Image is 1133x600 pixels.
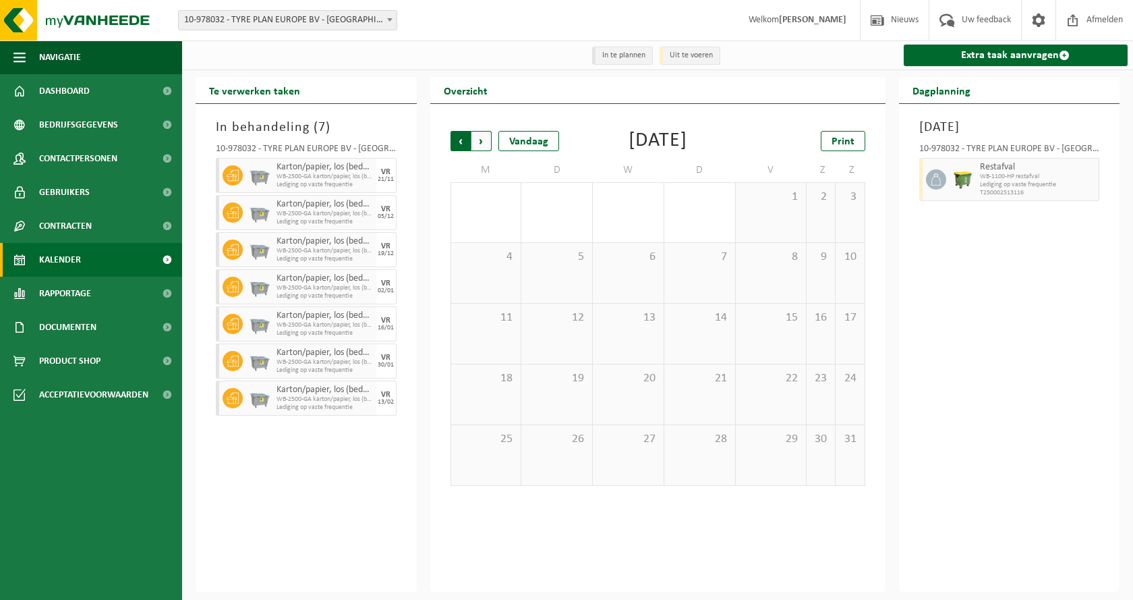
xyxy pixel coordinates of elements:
span: Karton/papier, los (bedrijven) [277,199,373,210]
div: VR [381,391,390,399]
span: 8 [743,250,800,265]
span: Vorige [451,131,471,151]
span: 12 [528,310,585,325]
span: 19 [528,371,585,386]
span: Lediging op vaste frequentie [277,255,373,263]
span: 20 [600,371,657,386]
div: VR [381,317,390,325]
span: 26 [528,432,585,447]
span: 10-978032 - TYRE PLAN EUROPE BV - KALMTHOUT [179,11,397,30]
td: D [664,158,736,182]
span: Lediging op vaste frequentie [277,218,373,226]
span: Lediging op vaste frequentie [277,404,373,412]
span: 7 [671,250,728,265]
span: 16 [813,310,828,325]
span: Gebruikers [39,175,90,209]
div: 30/01 [378,362,394,369]
span: Bedrijfsgegevens [39,108,118,142]
li: In te plannen [592,47,653,65]
span: WB-2500-GA karton/papier, los (bedrijven) [277,358,373,366]
span: 2 [813,190,828,204]
span: Dashboard [39,74,90,108]
span: 25 [458,432,515,447]
span: 10-978032 - TYRE PLAN EUROPE BV - KALMTHOUT [178,10,397,30]
div: VR [381,242,390,250]
span: 6 [600,250,657,265]
span: Lediging op vaste frequentie [277,366,373,375]
span: 27 [600,432,657,447]
h3: [DATE] [919,117,1100,138]
span: 9 [813,250,828,265]
td: M [451,158,522,182]
span: 1 [743,190,800,204]
span: Documenten [39,310,96,344]
img: WB-2500-GAL-GY-01 [250,351,270,371]
a: Print [821,131,865,151]
div: VR [381,279,390,288]
div: 16/01 [378,325,394,331]
td: D [521,158,593,182]
div: VR [381,354,390,362]
span: Rapportage [39,277,91,310]
span: WB-2500-GA karton/papier, los (bedrijven) [277,173,373,181]
div: VR [381,205,390,213]
img: WB-2500-GAL-GY-01 [250,240,270,260]
h2: Te verwerken taken [196,77,314,103]
div: 05/12 [378,213,394,220]
span: 31 [842,432,857,447]
div: 02/01 [378,288,394,294]
span: 30 [813,432,828,447]
div: 10-978032 - TYRE PLAN EUROPE BV - [GEOGRAPHIC_DATA] [216,144,397,158]
span: 22 [743,371,800,386]
div: 19/12 [378,250,394,257]
span: 7 [318,121,326,134]
h2: Overzicht [430,77,501,103]
span: Contactpersonen [39,142,117,175]
div: Vandaag [498,131,559,151]
div: VR [381,168,390,176]
span: Lediging op vaste frequentie [277,292,373,300]
span: Karton/papier, los (bedrijven) [277,162,373,173]
span: 23 [813,371,828,386]
img: WB-1100-HPE-GN-50 [953,169,973,190]
div: 21/11 [378,176,394,183]
td: Z [836,158,865,182]
span: Karton/papier, los (bedrijven) [277,273,373,284]
li: Uit te voeren [660,47,720,65]
span: 10 [842,250,857,265]
span: WB-2500-GA karton/papier, los (bedrijven) [277,284,373,292]
span: Kalender [39,243,81,277]
span: Restafval [980,162,1096,173]
span: Navigatie [39,40,81,74]
span: Lediging op vaste frequentie [980,181,1096,189]
span: 18 [458,371,515,386]
span: Karton/papier, los (bedrijven) [277,310,373,321]
div: 13/02 [378,399,394,406]
span: Karton/papier, los (bedrijven) [277,236,373,247]
img: WB-2500-GAL-GY-01 [250,388,270,408]
img: WB-2500-GAL-GY-01 [250,277,270,297]
span: 5 [528,250,585,265]
span: WB-2500-GA karton/papier, los (bedrijven) [277,247,373,255]
strong: [PERSON_NAME] [779,15,846,25]
span: 3 [842,190,857,204]
span: 28 [671,432,728,447]
td: W [593,158,664,182]
span: 15 [743,310,800,325]
span: T250002513116 [980,189,1096,197]
span: WB-2500-GA karton/papier, los (bedrijven) [277,396,373,404]
span: Acceptatievoorwaarden [39,378,148,412]
img: WB-2500-GAL-GY-01 [250,202,270,223]
span: 24 [842,371,857,386]
td: V [736,158,807,182]
td: Z [807,158,836,182]
span: 21 [671,371,728,386]
img: WB-2500-GAL-GY-01 [250,165,270,186]
span: Product Shop [39,344,100,378]
span: Karton/papier, los (bedrijven) [277,385,373,396]
span: WB-2500-GA karton/papier, los (bedrijven) [277,321,373,329]
span: Lediging op vaste frequentie [277,181,373,189]
a: Extra taak aanvragen [904,45,1128,66]
span: 4 [458,250,515,265]
span: 29 [743,432,800,447]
